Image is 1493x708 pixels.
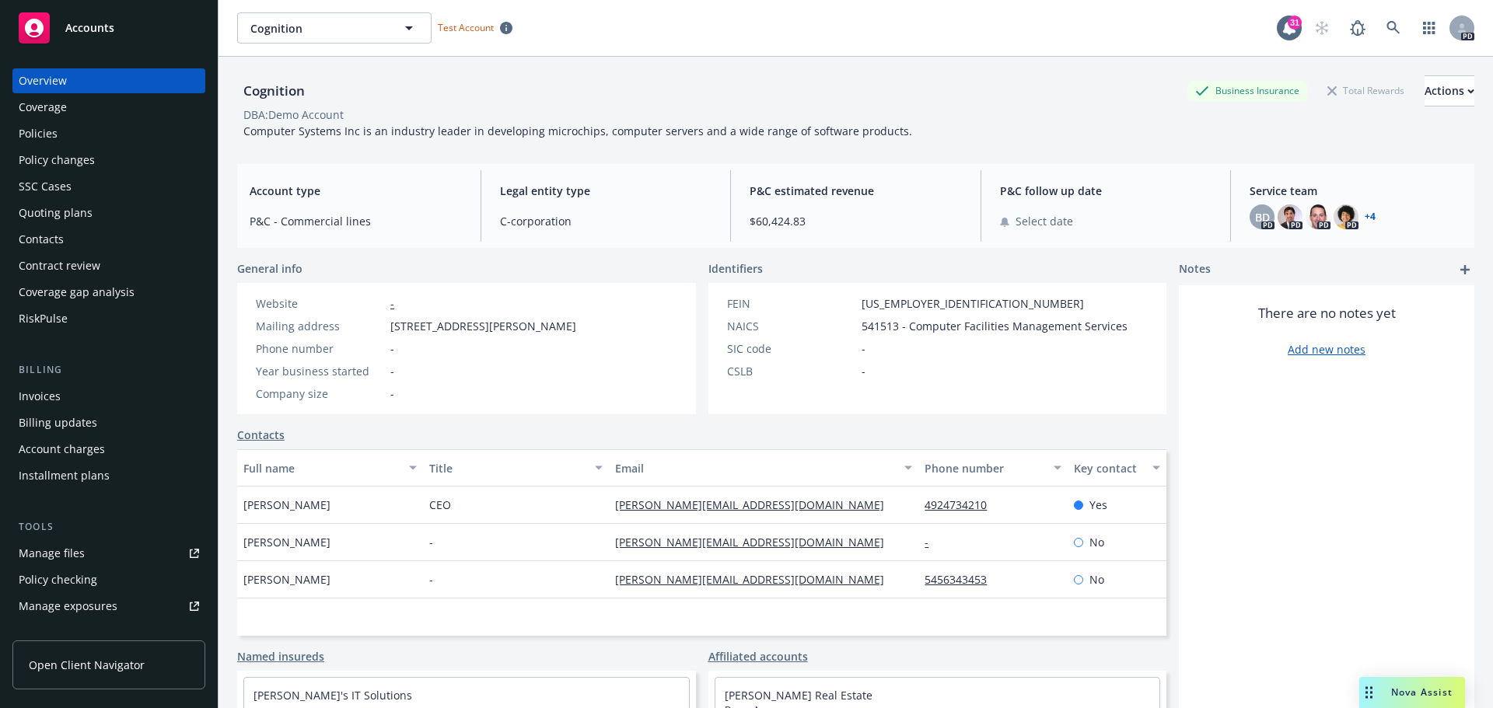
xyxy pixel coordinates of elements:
span: No [1089,571,1104,588]
span: Manage exposures [12,594,205,619]
span: Yes [1089,497,1107,513]
span: Computer Systems Inc is an industry leader in developing microchips, computer servers and a wide ... [243,124,912,138]
div: Policy changes [19,148,95,173]
a: - [390,296,394,311]
span: Cognition [250,20,385,37]
button: Nova Assist [1359,677,1465,708]
span: Account type [250,183,462,199]
div: Actions [1425,76,1474,106]
a: 4924734210 [925,497,999,512]
div: Cognition [237,81,311,101]
button: Email [609,449,918,487]
a: Policy changes [12,148,205,173]
a: Contacts [237,427,285,443]
a: Account charges [12,437,205,462]
div: Mailing address [256,318,384,334]
a: [PERSON_NAME][EMAIL_ADDRESS][DOMAIN_NAME] [615,497,897,512]
a: Contacts [12,227,205,252]
a: Contract review [12,253,205,278]
a: Named insureds [237,648,324,664]
span: Test Account [438,21,494,34]
div: NAICS [727,318,855,334]
div: Company size [256,385,384,402]
button: Key contact [1068,449,1166,487]
div: Key contact [1074,460,1143,476]
span: - [862,340,865,357]
a: Policies [12,121,205,146]
div: Policies [19,121,58,146]
a: Accounts [12,6,205,50]
div: Billing updates [19,410,97,435]
div: Coverage gap analysis [19,280,135,305]
a: 5456343453 [925,572,999,587]
div: Contract review [19,253,100,278]
span: [PERSON_NAME] [243,497,330,513]
div: Overview [19,68,67,93]
button: Actions [1425,75,1474,106]
span: Legal entity type [500,183,712,199]
a: Manage files [12,541,205,566]
span: Open Client Navigator [29,657,145,673]
div: Installment plans [19,463,110,488]
div: Email [615,460,895,476]
div: 31 [1288,16,1302,30]
span: 541513 - Computer Facilities Management Services [862,318,1128,334]
a: Policy checking [12,567,205,592]
button: Cognition [237,12,432,44]
a: Switch app [1414,12,1445,44]
span: - [429,534,433,550]
a: [PERSON_NAME][EMAIL_ADDRESS][DOMAIN_NAME] [615,572,897,587]
span: [US_EMPLOYER_IDENTIFICATION_NUMBER] [862,295,1084,312]
div: Phone number [256,340,384,357]
div: Account charges [19,437,105,462]
img: photo [1278,204,1302,229]
span: [PERSON_NAME] [243,571,330,588]
span: Accounts [65,22,114,34]
span: No [1089,534,1104,550]
div: Quoting plans [19,201,93,225]
div: Manage certificates [19,620,121,645]
a: Coverage gap analysis [12,280,205,305]
span: General info [237,260,302,277]
a: [PERSON_NAME] Real Estate [725,688,872,703]
a: Affiliated accounts [708,648,808,664]
div: Website [256,295,384,312]
div: CSLB [727,363,855,379]
a: [PERSON_NAME][EMAIL_ADDRESS][DOMAIN_NAME] [615,535,897,549]
div: Year business started [256,363,384,379]
a: Quoting plans [12,201,205,225]
div: RiskPulse [19,306,68,331]
div: DBA: Demo Account [243,106,344,123]
span: - [390,385,394,402]
div: Coverage [19,95,67,120]
img: photo [1334,204,1358,229]
a: Billing updates [12,410,205,435]
a: Manage certificates [12,620,205,645]
a: Report a Bug [1342,12,1373,44]
span: P&C - Commercial lines [250,213,462,229]
div: Title [429,460,586,476]
button: Phone number [918,449,1067,487]
a: Installment plans [12,463,205,488]
div: Full name [243,460,400,476]
div: Tools [12,519,205,535]
button: Full name [237,449,423,487]
div: Billing [12,362,205,378]
div: Manage files [19,541,85,566]
div: Business Insurance [1187,81,1307,100]
div: Total Rewards [1320,81,1412,100]
span: Service team [1250,183,1462,199]
a: - [925,535,941,549]
span: - [390,363,394,379]
span: - [390,340,394,357]
span: [PERSON_NAME] [243,534,330,550]
span: Select date [1016,213,1073,229]
span: Nova Assist [1391,685,1453,699]
a: Start snowing [1306,12,1337,44]
a: SSC Cases [12,174,205,199]
span: - [862,363,865,379]
div: SIC code [727,340,855,357]
a: Add new notes [1288,341,1365,357]
span: C-corporation [500,213,712,229]
a: Overview [12,68,205,93]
